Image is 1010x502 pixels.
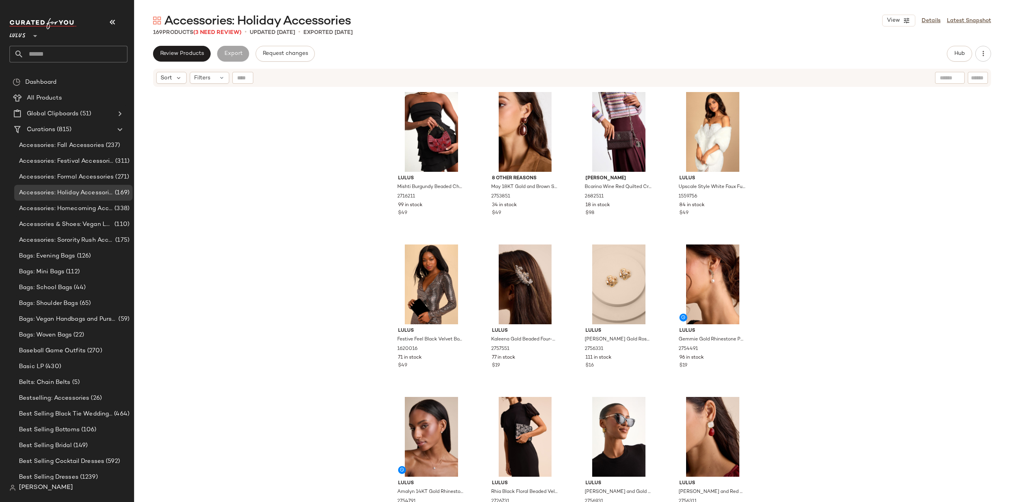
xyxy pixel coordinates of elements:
span: 169 [153,30,163,36]
span: Accessories: Sorority Rush Accessories [19,236,114,245]
span: $16 [585,362,594,369]
span: Lulus [679,480,746,487]
img: 2726731_01_OM_2025-09-12.jpg [486,397,565,477]
a: Details [922,17,941,25]
span: (65) [78,299,91,308]
span: (26) [89,394,102,403]
span: 8 Other Reasons [492,175,559,182]
span: [PERSON_NAME] [585,175,652,182]
span: 99 in stock [398,202,423,209]
span: [PERSON_NAME] and Gold Cat Eye Sunglasses [585,489,651,496]
span: May 18KT Gold and Brown Statement Earrings [491,184,558,191]
img: svg%3e [13,78,21,86]
span: (112) [64,267,80,276]
span: Basic LP [19,362,44,371]
span: [PERSON_NAME] and Red Drop Earrings [679,489,745,496]
span: (270) [86,346,102,355]
p: updated [DATE] [250,28,295,37]
span: Lulus [585,327,652,335]
span: (110) [113,220,129,229]
span: Bags: Woven Bags [19,331,72,340]
span: Sort [161,74,172,82]
span: (815) [55,125,71,134]
span: (592) [104,457,120,466]
span: Amalyn 14KT Gold Rhinestone Stud Earrings [397,489,464,496]
span: [PERSON_NAME] [19,483,73,493]
span: View [887,17,900,24]
span: 2682511 [585,193,604,200]
img: svg%3e [9,485,16,491]
span: Lulus [398,175,465,182]
span: (59) [117,315,129,324]
span: Best Selling Dresses [19,473,79,482]
span: 84 in stock [679,202,705,209]
button: Request changes [256,46,315,62]
span: (22) [72,331,84,340]
img: 2756931_01_OM_2025-08-22.jpg [579,397,658,477]
span: Bags: Evening Bags [19,252,75,261]
span: $49 [398,362,407,369]
span: • [245,28,247,37]
span: Rhia Black Floral Beaded Velvet Clutch [491,489,558,496]
img: 8045561_1620016.jpg [392,244,471,324]
img: 2757551_01_OM_2025-09-18.jpg [486,244,565,324]
span: 77 in stock [492,354,515,361]
span: All Products [27,94,62,103]
span: Filters [194,74,210,82]
span: $49 [398,210,407,217]
img: 7876121_1559756.jpg [673,92,752,172]
span: (169) [113,188,129,197]
span: (44) [72,283,86,292]
span: (338) [113,204,129,213]
span: Best Selling Cocktail Dresses [19,457,104,466]
span: Mishti Burgundy Beaded Chain Link Handle Clutch Bag [397,184,464,191]
span: $98 [585,210,594,217]
span: 2716211 [397,193,415,200]
span: 2753851 [491,193,510,200]
span: • [298,28,300,37]
span: Bcarina Wine Red Quilted Crossbody Handbag [585,184,651,191]
span: Best Selling Bridal [19,441,72,450]
span: $19 [492,362,500,369]
span: Accessories: Homecoming Accessories [19,204,113,213]
img: 2754791_01_OM_2025-09-16.jpg [392,397,471,477]
span: Accessories: Formal Accessories [19,173,114,182]
span: (175) [114,236,129,245]
span: $19 [679,362,687,369]
span: (311) [114,157,129,166]
span: Lulus [679,175,746,182]
img: cfy_white_logo.C9jOOHJF.svg [9,18,77,29]
span: Gemmie Gold Rhinestone Pearl Leaf Earrings [679,336,745,343]
span: Lulus [492,480,559,487]
span: (271) [114,173,129,182]
span: 18 in stock [585,202,610,209]
span: Bags: School Bags [19,283,72,292]
span: Bags: Vegan Handbags and Purses [19,315,117,324]
span: Dashboard [25,78,56,87]
img: 2756331_02_topdown_2025-09-12.jpg [579,244,658,324]
span: 111 in stock [585,354,612,361]
span: (430) [44,362,61,371]
span: 2756331 [585,346,603,353]
img: svg%3e [153,17,161,24]
span: Lulus [679,327,746,335]
span: (237) [104,141,120,150]
a: Latest Snapshot [947,17,991,25]
span: $49 [679,210,688,217]
span: (464) [112,410,129,419]
span: Bags: Shoulder Bags [19,299,78,308]
span: Lulus [492,327,559,335]
span: Festive Feel Black Velvet Box Clutch [397,336,464,343]
span: Lulus [398,327,465,335]
span: (106) [80,425,97,434]
span: Review Products [160,51,204,57]
span: Accessories: Holiday Accessories [19,188,113,197]
span: Hub [954,51,965,57]
span: 71 in stock [398,354,422,361]
button: View [882,15,915,26]
span: (126) [75,252,91,261]
div: Products [153,28,241,37]
span: (1239) [79,473,98,482]
span: (5) [71,378,80,387]
span: Bestselling: Accessories [19,394,89,403]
